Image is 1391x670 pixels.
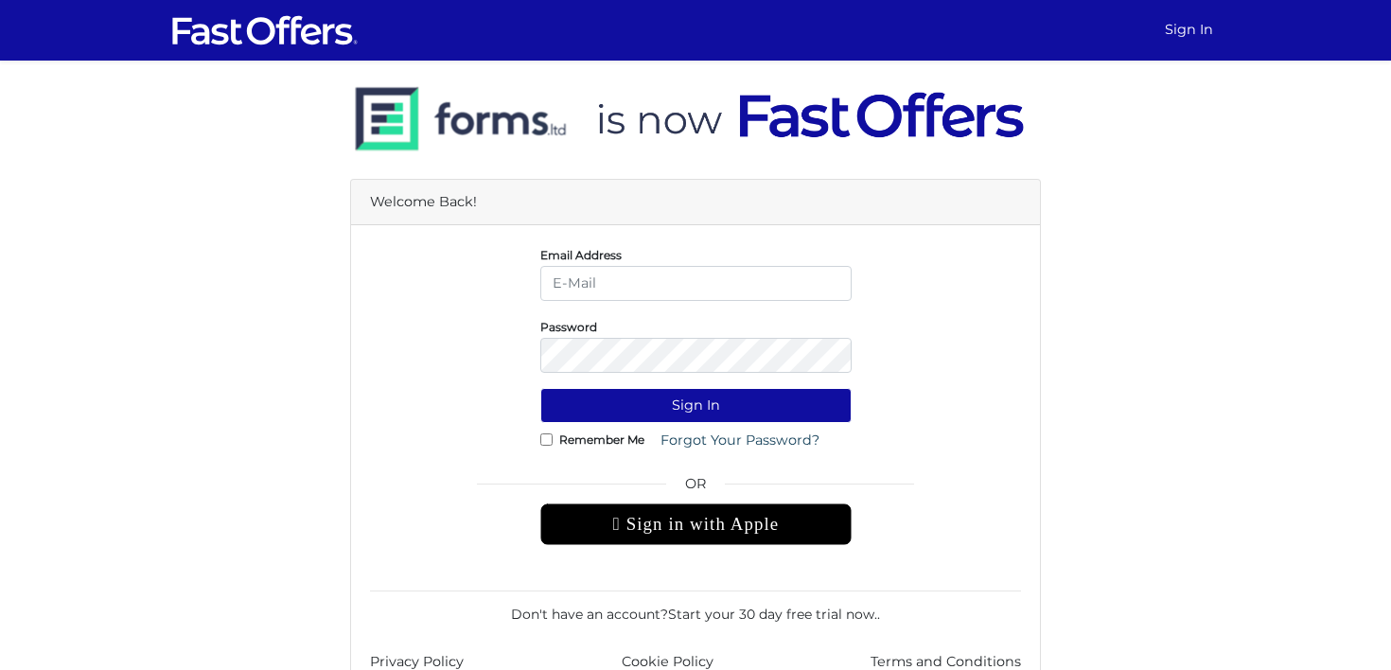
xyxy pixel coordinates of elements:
label: Email Address [540,253,622,257]
a: Start your 30 day free trial now. [668,606,877,623]
button: Sign In [540,388,852,423]
a: Sign In [1157,11,1221,48]
input: E-Mail [540,266,852,301]
div: Don't have an account? . [370,591,1021,625]
div: Welcome Back! [351,180,1040,225]
label: Password [540,325,597,329]
div: Sign in with Apple [540,503,852,545]
a: Forgot Your Password? [648,423,832,458]
label: Remember Me [559,437,644,442]
span: OR [540,473,852,503]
